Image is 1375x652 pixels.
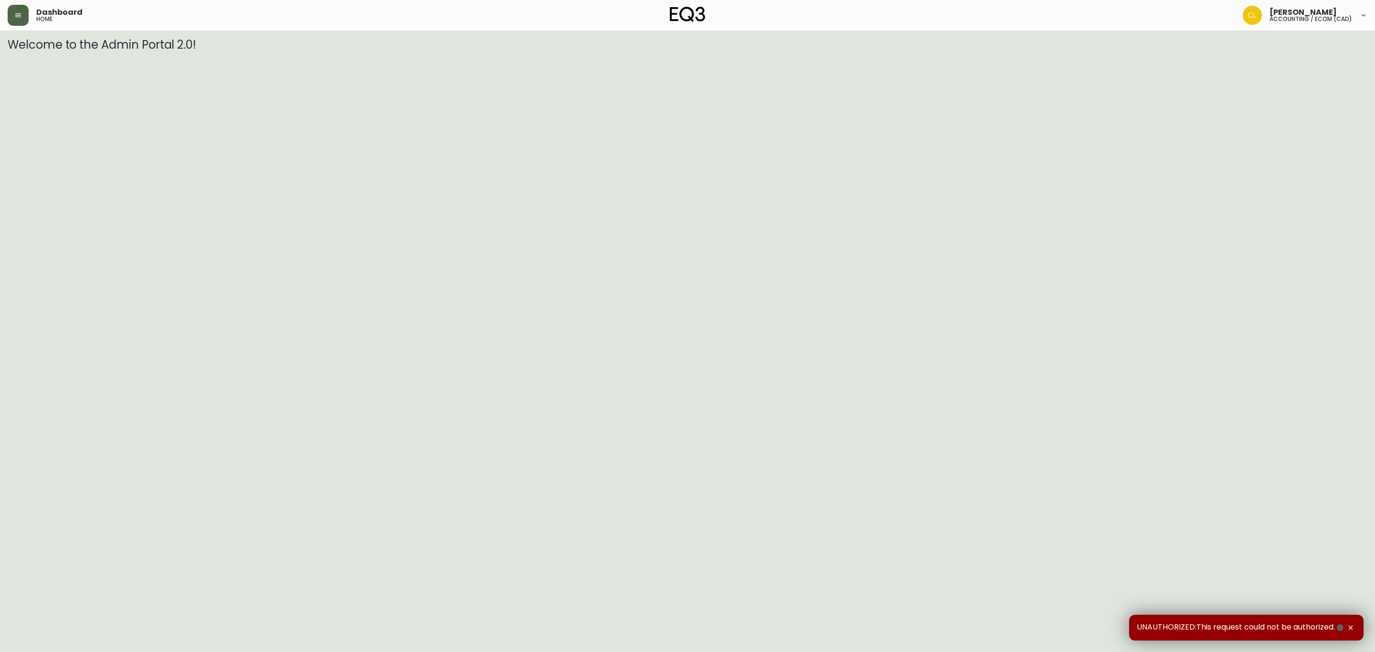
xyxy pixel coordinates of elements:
[36,9,83,16] span: Dashboard
[36,16,53,22] h5: home
[670,7,705,22] img: logo
[1269,16,1352,22] h5: accounting / ecom (cad)
[8,38,1367,52] h3: Welcome to the Admin Portal 2.0!
[1269,9,1337,16] span: [PERSON_NAME]
[1243,6,1262,25] img: c8a50d9e0e2261a29cae8bb82ebd33d8
[1137,622,1345,633] span: UNAUTHORIZED:This request could not be authorized.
